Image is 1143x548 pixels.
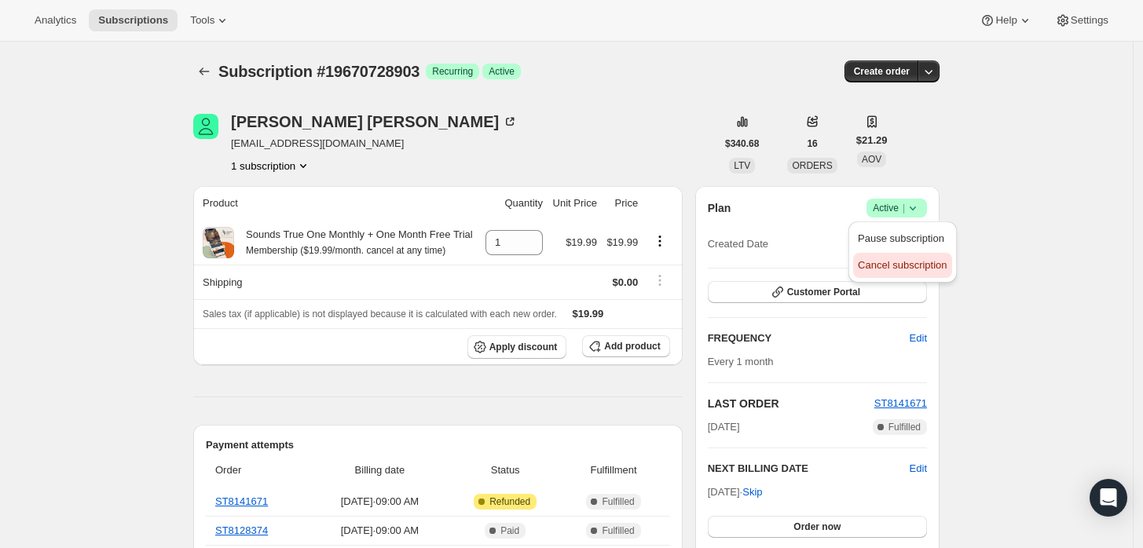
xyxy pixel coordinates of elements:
[854,65,910,78] span: Create order
[89,9,178,31] button: Subscriptions
[604,340,660,353] span: Add product
[858,232,944,244] span: Pause subscription
[647,272,672,289] button: Shipping actions
[573,308,604,320] span: $19.99
[35,14,76,27] span: Analytics
[193,186,480,221] th: Product
[1071,14,1108,27] span: Settings
[708,236,768,252] span: Created Date
[708,356,774,367] span: Every 1 month
[910,461,927,477] button: Edit
[98,14,168,27] span: Subscriptions
[708,419,740,435] span: [DATE]
[218,63,419,80] span: Subscription #19670728903
[856,133,888,148] span: $21.29
[566,462,660,478] span: Fulfillment
[231,136,518,152] span: [EMAIL_ADDRESS][DOMAIN_NAME]
[234,227,473,258] div: Sounds True One Monthly + One Month Free Trial
[708,200,731,216] h2: Plan
[602,524,634,537] span: Fulfilled
[647,232,672,250] button: Product actions
[548,186,602,221] th: Unit Price
[203,309,557,320] span: Sales tax (if applicable) is not displayed because it is calculated with each new order.
[193,114,218,139] span: Linda Graham
[489,495,530,508] span: Refunded
[708,396,874,411] h2: LAST ORDER
[613,276,639,288] span: $0.00
[467,335,567,359] button: Apply discount
[582,335,669,357] button: Add product
[807,137,817,150] span: 16
[853,226,951,251] button: Pause subscription
[874,396,927,411] button: ST8141671
[858,259,947,271] span: Cancel subscription
[480,186,548,221] th: Quantity
[910,331,927,346] span: Edit
[874,397,927,409] a: ST8141671
[873,200,921,216] span: Active
[995,14,1017,27] span: Help
[903,202,905,214] span: |
[566,236,597,248] span: $19.99
[708,486,763,498] span: [DATE] ·
[708,281,927,303] button: Customer Portal
[725,137,759,150] span: $340.68
[900,326,936,351] button: Edit
[231,158,311,174] button: Product actions
[206,437,670,453] h2: Payment attempts
[844,60,919,82] button: Create order
[181,9,240,31] button: Tools
[489,341,558,353] span: Apply discount
[793,521,841,533] span: Order now
[193,60,215,82] button: Subscriptions
[215,524,268,536] a: ST8128374
[203,227,234,258] img: product img
[797,133,826,155] button: 16
[792,160,832,171] span: ORDERS
[231,114,518,130] div: [PERSON_NAME] [PERSON_NAME]
[862,154,881,165] span: AOV
[716,133,768,155] button: $340.68
[500,524,519,537] span: Paid
[215,495,268,507] a: ST8141671
[970,9,1042,31] button: Help
[853,253,951,278] button: Cancel subscription
[734,160,750,171] span: LTV
[190,14,214,27] span: Tools
[708,461,910,477] h2: NEXT BILLING DATE
[708,516,927,538] button: Order now
[246,245,445,256] small: Membership ($19.99/month. cancel at any time)
[316,523,444,539] span: [DATE] · 09:00 AM
[742,484,762,500] span: Skip
[606,236,638,248] span: $19.99
[432,65,473,78] span: Recurring
[316,462,444,478] span: Billing date
[733,480,771,505] button: Skip
[316,494,444,510] span: [DATE] · 09:00 AM
[602,495,634,508] span: Fulfilled
[1046,9,1118,31] button: Settings
[25,9,86,31] button: Analytics
[489,65,515,78] span: Active
[193,265,480,299] th: Shipping
[206,453,311,488] th: Order
[602,186,643,221] th: Price
[453,462,558,478] span: Status
[708,331,910,346] h2: FREQUENCY
[1090,479,1127,517] div: Open Intercom Messenger
[888,421,921,433] span: Fulfilled
[787,286,860,298] span: Customer Portal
